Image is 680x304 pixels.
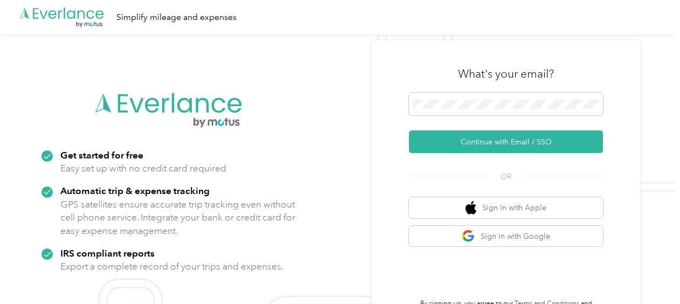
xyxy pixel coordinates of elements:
strong: Get started for free [60,149,143,161]
iframe: Everlance-gr Chat Button Frame [620,244,680,304]
button: Continue with Email / SSO [409,130,603,153]
p: Export a complete record of your trips and expenses. [60,260,283,273]
span: OR [487,171,525,182]
img: apple logo [466,201,476,215]
strong: IRS compliant reports [60,247,155,259]
button: apple logoSign in with Apple [409,197,603,218]
div: Simplify mileage and expenses [116,11,237,24]
p: GPS satellites ensure accurate trip tracking even without cell phone service. Integrate your bank... [60,198,296,238]
strong: Automatic trip & expense tracking [60,185,210,196]
button: google logoSign in with Google [409,226,603,247]
h3: What's your email? [458,66,554,81]
img: google logo [462,230,475,243]
p: Easy set up with no credit card required [60,162,226,175]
